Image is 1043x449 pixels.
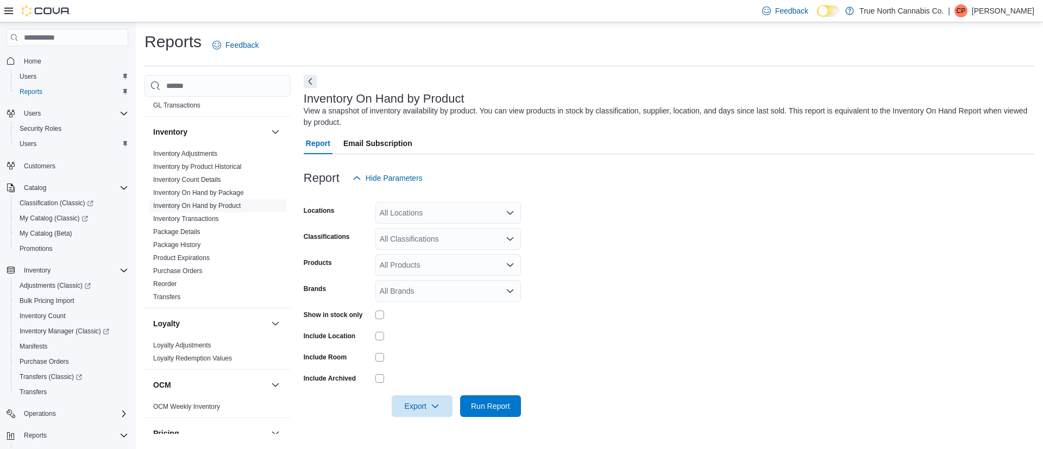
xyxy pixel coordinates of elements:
span: Loyalty Redemption Values [153,354,232,363]
div: Finance [144,86,291,116]
span: Operations [24,409,56,418]
label: Classifications [304,232,350,241]
span: Catalog [24,184,46,192]
h3: OCM [153,380,171,390]
span: Adjustments (Classic) [15,279,128,292]
button: Operations [20,407,60,420]
a: Reports [15,85,47,98]
span: Email Subscription [343,132,412,154]
span: Security Roles [15,122,128,135]
button: Promotions [11,241,133,256]
span: Users [24,109,41,118]
span: Inventory Manager (Classic) [20,327,109,336]
button: Hide Parameters [348,167,427,189]
span: Inventory Count [15,309,128,322]
button: Catalog [2,180,133,195]
button: Pricing [153,428,267,439]
span: Users [20,72,36,81]
button: Reports [11,84,133,99]
span: Users [20,140,36,148]
a: Classification (Classic) [11,195,133,211]
span: Export [398,395,446,417]
span: Transfers (Classic) [15,370,128,383]
h3: Report [304,172,340,185]
span: Purchase Orders [20,357,69,366]
h3: Inventory [153,127,187,137]
nav: Complex example [7,48,128,448]
span: Transfers [15,385,128,399]
h3: Loyalty [153,318,180,329]
span: Home [20,54,128,67]
span: Reports [20,429,128,442]
button: Transfers [11,384,133,400]
a: My Catalog (Classic) [11,211,133,226]
a: OCM Weekly Inventory [153,403,220,410]
button: Users [2,106,133,121]
label: Brands [304,284,326,293]
button: Manifests [11,339,133,354]
img: Cova [22,5,71,16]
span: Hide Parameters [366,173,423,184]
label: Locations [304,206,335,215]
a: Transfers (Classic) [15,370,86,383]
span: Promotions [20,244,53,253]
a: Inventory On Hand by Package [153,189,244,197]
button: Export [392,395,453,417]
button: Open list of options [506,208,514,217]
a: Purchase Orders [153,267,203,275]
span: Loyalty Adjustments [153,341,211,350]
label: Include Location [304,332,355,340]
button: Next [304,75,317,88]
button: Inventory Count [11,308,133,324]
button: Loyalty [153,318,267,329]
a: Users [15,137,41,150]
label: Include Room [304,353,347,362]
div: Charmella Penchuk [954,4,967,17]
span: Classification (Classic) [20,199,93,207]
span: Promotions [15,242,128,255]
span: Inventory [24,266,51,275]
a: Transfers [15,385,51,399]
button: OCM [153,380,267,390]
a: Purchase Orders [15,355,73,368]
button: Customers [2,158,133,174]
span: Classification (Classic) [15,197,128,210]
span: Inventory Transactions [153,214,219,223]
span: Security Roles [20,124,61,133]
span: My Catalog (Beta) [20,229,72,238]
button: Users [20,107,45,120]
a: My Catalog (Classic) [15,212,92,225]
a: Inventory Count Details [153,176,221,184]
span: My Catalog (Classic) [20,214,88,223]
span: Purchase Orders [15,355,128,368]
span: Package Details [153,227,200,236]
a: Feedback [208,34,263,56]
label: Show in stock only [304,311,363,319]
span: Manifests [20,342,47,351]
span: My Catalog (Classic) [15,212,128,225]
p: | [948,4,950,17]
a: Adjustments (Classic) [15,279,95,292]
a: Product Expirations [153,254,210,262]
label: Include Archived [304,374,356,383]
a: Package History [153,241,200,249]
span: Reports [20,87,42,96]
a: Reorder [153,280,177,288]
label: Products [304,258,332,267]
button: Users [11,69,133,84]
a: Users [15,70,41,83]
button: Open list of options [506,287,514,295]
span: Transfers [153,293,180,301]
a: Inventory On Hand by Product [153,202,241,210]
span: Bulk Pricing Import [20,296,74,305]
button: Inventory [153,127,267,137]
a: Inventory Adjustments [153,150,217,157]
span: Customers [24,162,55,170]
a: Manifests [15,340,52,353]
a: Inventory Manager (Classic) [11,324,133,339]
span: Transfers [20,388,47,396]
